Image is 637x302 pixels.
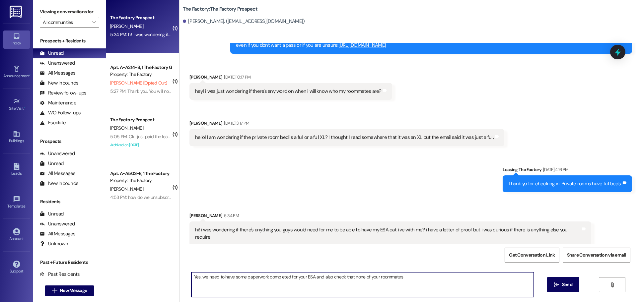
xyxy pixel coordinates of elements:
[33,37,106,44] div: Prospects + Residents
[110,64,172,71] div: Apt. A~A214~B, 1 The Factory Guarantors
[110,170,172,177] div: Apt. A~A503~E, 1 The Factory
[195,88,382,95] div: hey! i was just wondering if there's any word on when i will know who my roommates are?
[40,80,78,87] div: New Inbounds
[40,160,64,167] div: Unread
[40,7,99,17] label: Viewing conversations for
[189,120,504,129] div: [PERSON_NAME]
[40,119,66,126] div: Escalate
[222,74,250,81] div: [DATE] 10:17 PM
[3,161,30,179] a: Leads
[110,116,172,123] div: The Factory Prospect
[110,177,172,184] div: Property: The Factory
[110,186,143,192] span: [PERSON_NAME]
[40,180,78,187] div: New Inbounds
[3,194,30,211] a: Templates •
[60,287,87,294] span: New Message
[52,288,57,293] i: 
[183,6,257,13] b: The Factory: The Factory Prospect
[110,71,172,78] div: Property: The Factory
[40,99,76,106] div: Maintenance
[222,120,249,127] div: [DATE] 3:17 PM
[338,42,386,48] a: [URL][DOMAIN_NAME]
[509,252,555,259] span: Get Conversation Link
[563,248,630,263] button: Share Conversation via email
[40,60,75,67] div: Unanswered
[110,125,143,131] span: [PERSON_NAME]
[40,150,75,157] div: Unanswered
[3,96,30,114] a: Site Visit •
[40,109,81,116] div: WO Follow-ups
[191,272,534,297] textarea: Yes, we need to have some paperwork completed for your ESA and also check that none of your roomm...
[40,50,64,57] div: Unread
[110,23,143,29] span: [PERSON_NAME]
[40,211,64,217] div: Unread
[110,134,273,140] div: 5:05 PM: Ok I just paid the lease transfer fee. Did it go through, am I good to go now?
[3,259,30,276] a: Support
[547,277,579,292] button: Send
[3,30,30,48] a: Inbox
[40,90,86,96] div: Review follow-ups
[189,212,591,221] div: [PERSON_NAME]
[40,240,68,247] div: Unknown
[541,166,569,173] div: [DATE] 4:16 PM
[45,285,94,296] button: New Message
[3,226,30,244] a: Account
[195,134,494,141] div: hello! I am wondering if the private room bed is a full or a full XL? I thought I read somewhere ...
[109,141,172,149] div: Archived on [DATE]
[189,74,392,83] div: [PERSON_NAME]
[567,252,626,259] span: Share Conversation via email
[26,203,27,208] span: •
[110,80,167,86] span: [PERSON_NAME] (Opted Out)
[503,166,632,175] div: Leasing The Factory
[43,17,89,28] input: All communities
[610,282,615,287] i: 
[33,198,106,205] div: Residents
[110,14,172,21] div: The Factory Prospect
[30,73,31,77] span: •
[3,128,30,146] a: Buildings
[508,180,621,187] div: Thank yo for checking in. Private rooms have full beds.
[40,230,75,237] div: All Messages
[40,170,75,177] div: All Messages
[40,70,75,77] div: All Messages
[10,6,23,18] img: ResiDesk Logo
[110,88,424,94] div: 5:27 PM: Thank you. You will no longer receive texts from this thread. Please reply with 'UNSTOP'...
[40,220,75,227] div: Unanswered
[40,271,80,278] div: Past Residents
[33,259,106,266] div: Past + Future Residents
[24,105,25,110] span: •
[33,138,106,145] div: Prospects
[505,248,559,263] button: Get Conversation Link
[183,18,305,25] div: [PERSON_NAME]. ([EMAIL_ADDRESS][DOMAIN_NAME])
[562,281,572,288] span: Send
[110,31,485,37] div: 5:34 PM: hi! i was wondering if there's anything you guys would need for me to be able to have my...
[92,20,96,25] i: 
[554,282,559,287] i: 
[222,212,239,219] div: 5:34 PM
[110,194,192,200] div: 4:53 PM: how do we unsubscribe from this
[195,226,581,241] div: hi! i was wondering if there's anything you guys would need for me to be able to have my ESA cat ...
